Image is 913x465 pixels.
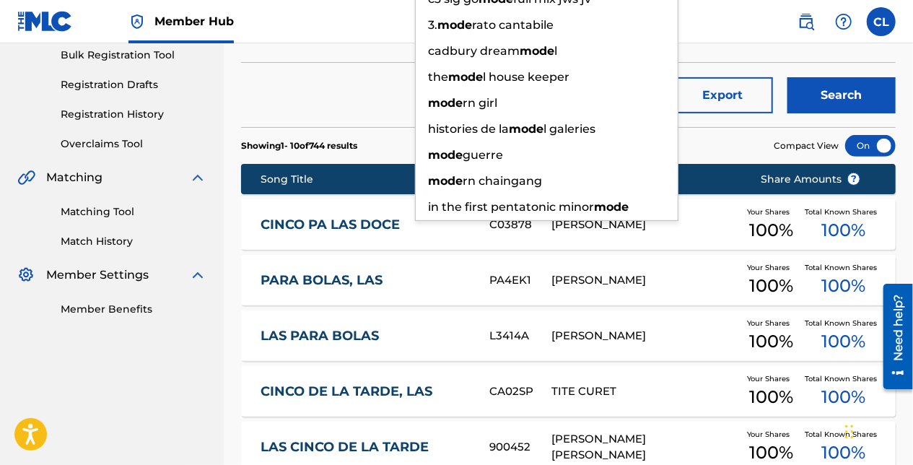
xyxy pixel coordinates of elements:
span: rato cantabile [472,18,554,32]
div: Song Title [261,172,477,187]
span: histories de la [428,122,509,136]
div: L3414A [489,328,551,344]
div: PA4EK1 [489,272,551,289]
strong: mode [448,70,483,84]
span: 100 % [821,217,865,243]
span: guerre [463,148,503,162]
div: TITE CURET [551,383,738,400]
a: Member Benefits [61,302,206,317]
span: 100 % [749,329,793,355]
span: Compact View [774,139,839,152]
span: Member Settings [46,266,149,284]
img: Matching [17,169,35,186]
span: 100 % [821,384,865,410]
iframe: Chat Widget [841,396,913,465]
div: 900452 [489,439,551,456]
button: Search [787,77,896,113]
a: Public Search [792,7,821,36]
div: [PERSON_NAME] [551,328,738,344]
a: PARA BOLAS, LAS [261,272,470,289]
span: rn girl [463,96,497,110]
span: 100 % [749,273,793,299]
div: CA02SP [489,383,551,400]
a: LAS PARA BOLAS [261,328,470,344]
strong: mode [520,44,554,58]
img: Top Rightsholder [128,13,146,30]
strong: mode [437,18,472,32]
strong: mode [594,200,629,214]
img: help [835,13,852,30]
img: Member Settings [17,266,35,284]
span: l house keeper [483,70,569,84]
div: User Menu [867,7,896,36]
span: Your Shares [747,373,795,384]
div: Drag [845,410,854,453]
span: Your Shares [747,318,795,329]
span: cadbury dream [428,44,520,58]
a: Bulk Registration Tool [61,48,206,63]
a: Match History [61,234,206,249]
a: CINCO DE LA TARDE, LAS [261,383,470,400]
span: ? [848,173,860,185]
span: 100 % [821,273,865,299]
span: Total Known Shares [805,318,883,329]
strong: mode [428,148,463,162]
span: 3. [428,18,437,32]
button: Export [672,77,773,113]
a: Registration History [61,107,206,122]
span: Your Shares [747,207,795,217]
div: [PERSON_NAME] [551,217,738,233]
span: Member Hub [154,13,234,30]
span: Matching [46,169,102,186]
span: Total Known Shares [805,373,883,384]
strong: mode [509,122,543,136]
div: Help [829,7,858,36]
span: in the first pentatonic minor [428,200,594,214]
img: expand [189,169,206,186]
span: rn chaingang [463,174,542,188]
span: Total Known Shares [805,262,883,273]
span: the [428,70,448,84]
span: Total Known Shares [805,429,883,440]
img: search [798,13,815,30]
span: Your Shares [747,429,795,440]
a: Matching Tool [61,204,206,220]
iframe: Resource Center [873,279,913,395]
a: CINCO PA LAS DOCE [261,217,470,233]
img: expand [189,266,206,284]
span: 100 % [821,329,865,355]
span: Total Known Shares [805,207,883,217]
span: 100 % [749,217,793,243]
a: Registration Drafts [61,77,206,92]
span: Share Amounts [761,172,860,187]
strong: mode [428,96,463,110]
strong: mode [428,174,463,188]
a: Overclaims Tool [61,136,206,152]
div: C03878 [489,217,551,233]
a: LAS CINCO DE LA TARDE [261,439,470,456]
span: l galeries [543,122,595,136]
span: l [554,44,557,58]
div: [PERSON_NAME] [551,272,738,289]
span: 100 % [749,384,793,410]
p: Showing 1 - 10 of 744 results [241,139,357,152]
img: MLC Logo [17,11,73,32]
div: [PERSON_NAME] [PERSON_NAME] [551,431,738,464]
span: Your Shares [747,262,795,273]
